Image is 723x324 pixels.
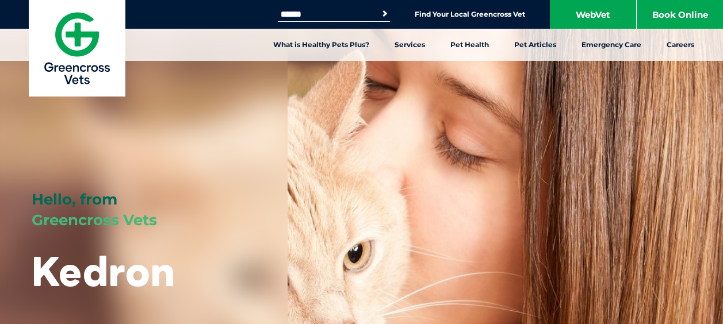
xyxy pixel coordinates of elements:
[32,211,157,229] span: Greencross Vets
[32,248,175,294] h1: Kedron
[382,29,438,61] a: Services
[415,10,525,19] a: Find Your Local Greencross Vet
[502,29,569,61] a: Pet Articles
[569,29,654,61] a: Emergency Care
[654,29,707,61] a: Careers
[32,190,117,209] span: Hello, from
[438,29,502,61] a: Pet Health
[261,29,382,61] a: What is Healthy Pets Plus?
[379,8,391,20] button: Search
